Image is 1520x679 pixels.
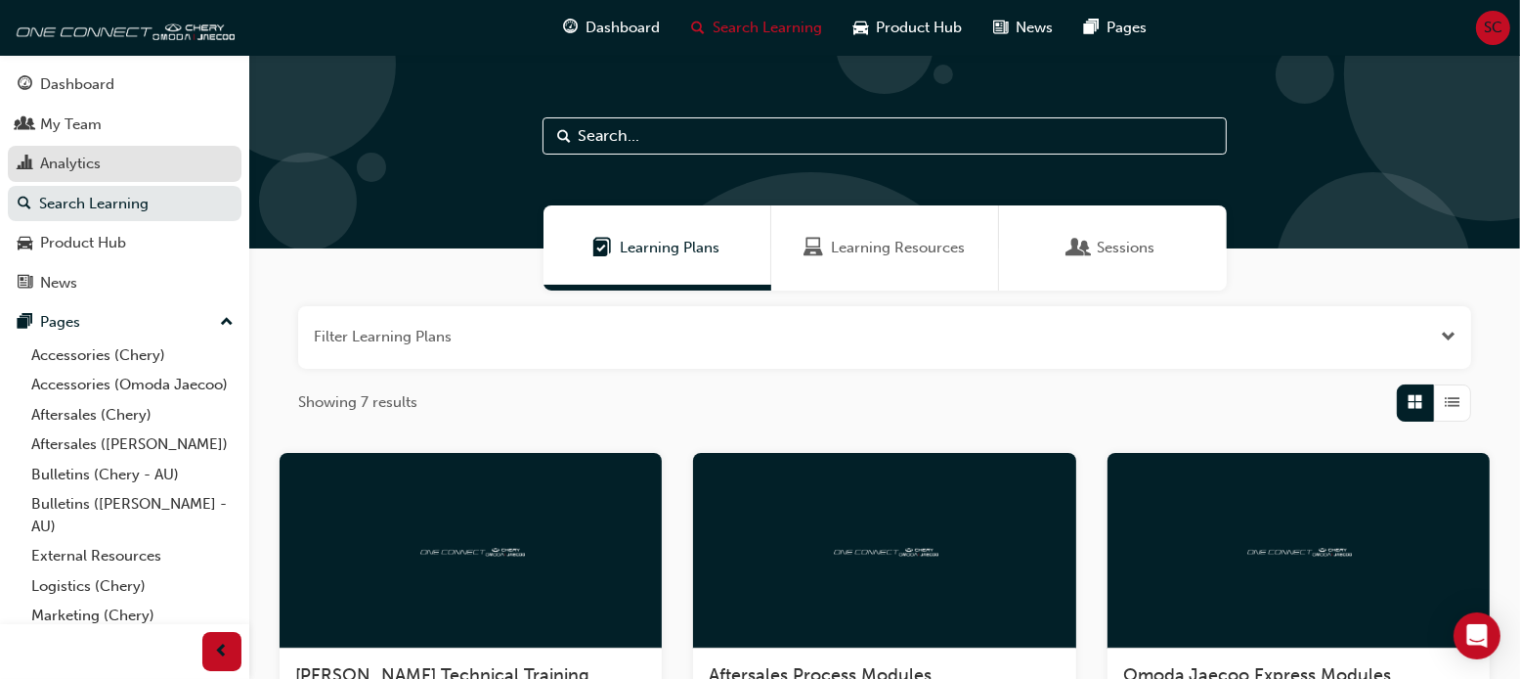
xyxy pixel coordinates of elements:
a: Product Hub [8,225,241,261]
img: oneconnect [831,540,938,559]
span: pages-icon [18,314,32,332]
a: Aftersales (Chery) [23,400,241,430]
a: guage-iconDashboard [548,8,676,48]
span: List [1446,391,1460,414]
span: chart-icon [18,156,32,173]
div: Analytics [40,153,101,175]
span: Grid [1409,391,1423,414]
a: Aftersales ([PERSON_NAME]) [23,430,241,460]
a: Analytics [8,146,241,182]
span: up-icon [220,310,234,336]
span: guage-icon [18,76,32,94]
a: Bulletins ([PERSON_NAME] - AU) [23,489,241,541]
span: Pages [1107,17,1148,39]
img: oneconnect [417,540,525,559]
a: Accessories (Omoda Jaecoo) [23,370,241,400]
div: News [40,272,77,294]
span: Search Learning [714,17,823,39]
span: Sessions [1070,237,1090,259]
a: news-iconNews [978,8,1069,48]
span: Sessions [1098,237,1155,259]
span: car-icon [18,235,32,252]
span: news-icon [18,275,32,293]
a: News [8,265,241,301]
button: Pages [8,304,241,340]
img: oneconnect [10,8,235,47]
div: Open Intercom Messenger [1454,612,1500,659]
span: SC [1484,17,1502,39]
span: Learning Resources [831,237,965,259]
span: guage-icon [564,16,579,40]
div: Pages [40,311,80,334]
span: Product Hub [877,17,963,39]
span: News [1017,17,1054,39]
a: search-iconSearch Learning [676,8,839,48]
span: Dashboard [586,17,661,39]
button: Open the filter [1441,326,1455,348]
a: My Team [8,107,241,143]
a: Marketing (Chery) [23,601,241,631]
span: search-icon [692,16,706,40]
div: My Team [40,113,102,136]
button: DashboardMy TeamAnalyticsSearch LearningProduct HubNews [8,63,241,304]
a: Dashboard [8,67,241,103]
span: Search [557,125,571,148]
span: Showing 7 results [298,391,417,414]
a: Learning PlansLearning Plans [543,205,771,291]
a: Learning ResourcesLearning Resources [771,205,999,291]
div: Product Hub [40,232,126,254]
span: news-icon [994,16,1009,40]
a: Logistics (Chery) [23,571,241,602]
button: SC [1476,11,1510,45]
a: External Resources [23,541,241,571]
span: car-icon [854,16,869,40]
span: prev-icon [215,640,230,664]
a: Accessories (Chery) [23,340,241,371]
a: Bulletins (Chery - AU) [23,460,241,490]
span: people-icon [18,116,32,134]
a: Search Learning [8,186,241,222]
img: oneconnect [1244,540,1352,559]
a: pages-iconPages [1069,8,1163,48]
input: Search... [543,117,1227,155]
div: Dashboard [40,73,114,96]
span: Learning Plans [593,237,613,259]
span: Learning Plans [621,237,720,259]
span: search-icon [18,196,31,213]
span: pages-icon [1085,16,1100,40]
a: SessionsSessions [999,205,1227,291]
a: car-iconProduct Hub [839,8,978,48]
span: Learning Resources [803,237,823,259]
